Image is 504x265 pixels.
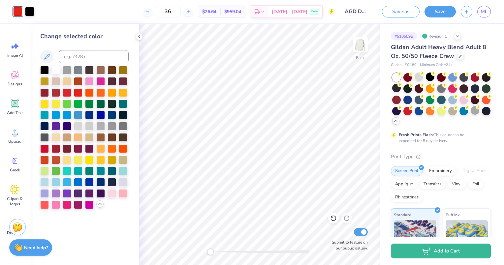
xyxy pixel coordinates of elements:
button: Save as [382,6,420,17]
span: Add Text [7,110,23,115]
div: Print Type [391,153,491,161]
label: Submit to feature on our public gallery. [328,239,368,251]
div: Vinyl [448,179,466,189]
img: Back [354,38,367,51]
span: Free [311,9,318,14]
strong: Fresh Prints Flash: [399,132,434,137]
span: Image AI [7,53,23,58]
div: Digital Print [458,166,490,176]
div: Foil [468,179,484,189]
span: $959.04 [224,8,241,15]
button: Add to Cart [391,244,491,258]
span: Upload [8,139,21,144]
span: Minimum Order: 24 + [420,62,453,68]
span: Gildan [391,62,401,68]
span: Clipart & logos [4,196,26,207]
div: Change selected color [40,32,129,41]
span: Designs [8,81,22,87]
div: Applique [391,179,417,189]
button: Save [425,6,456,17]
span: ML [481,8,488,15]
div: Accessibility label [207,249,214,255]
div: Screen Print [391,166,423,176]
img: Puff Ink [446,220,488,253]
strong: Need help? [24,245,48,251]
input: – – [155,6,181,17]
span: [DATE] - [DATE] [272,8,307,15]
span: # G180 [405,62,417,68]
input: Untitled Design [340,5,372,18]
img: Standard [394,220,436,253]
span: Standard [394,211,411,218]
span: Gildan Adult Heavy Blend Adult 8 Oz. 50/50 Fleece Crew [391,43,486,60]
div: Embroidery [425,166,456,176]
div: Transfers [419,179,446,189]
span: Decorate [7,230,23,235]
span: Puff Ink [446,211,459,218]
div: Back [356,55,364,61]
div: Revision 1 [420,32,451,40]
span: $26.64 [202,8,216,15]
a: ML [477,6,491,17]
input: e.g. 7428 c [59,50,129,63]
div: # 510559B [391,32,417,40]
span: Greek [10,167,20,173]
div: This color can be expedited for 5 day delivery. [399,132,480,144]
div: Rhinestones [391,192,423,202]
